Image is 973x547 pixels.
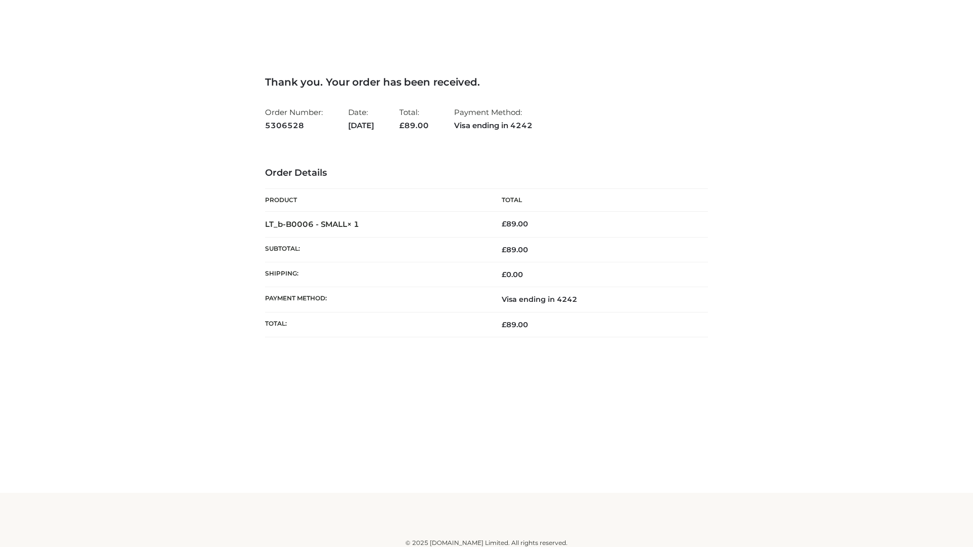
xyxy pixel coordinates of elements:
strong: LT_b-B0006 - SMALL [265,219,359,229]
th: Shipping: [265,262,486,287]
span: 89.00 [502,320,528,329]
bdi: 0.00 [502,270,523,279]
h3: Order Details [265,168,708,179]
strong: Visa ending in 4242 [454,119,533,132]
th: Product [265,189,486,212]
h3: Thank you. Your order has been received. [265,76,708,88]
strong: 5306528 [265,119,323,132]
th: Subtotal: [265,237,486,262]
th: Total [486,189,708,212]
li: Total: [399,103,429,134]
li: Payment Method: [454,103,533,134]
th: Payment method: [265,287,486,312]
bdi: 89.00 [502,219,528,228]
td: Visa ending in 4242 [486,287,708,312]
span: 89.00 [399,121,429,130]
span: 89.00 [502,245,528,254]
span: £ [502,219,506,228]
span: £ [502,270,506,279]
strong: × 1 [347,219,359,229]
span: £ [502,245,506,254]
span: £ [502,320,506,329]
li: Date: [348,103,374,134]
li: Order Number: [265,103,323,134]
strong: [DATE] [348,119,374,132]
th: Total: [265,312,486,337]
span: £ [399,121,404,130]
